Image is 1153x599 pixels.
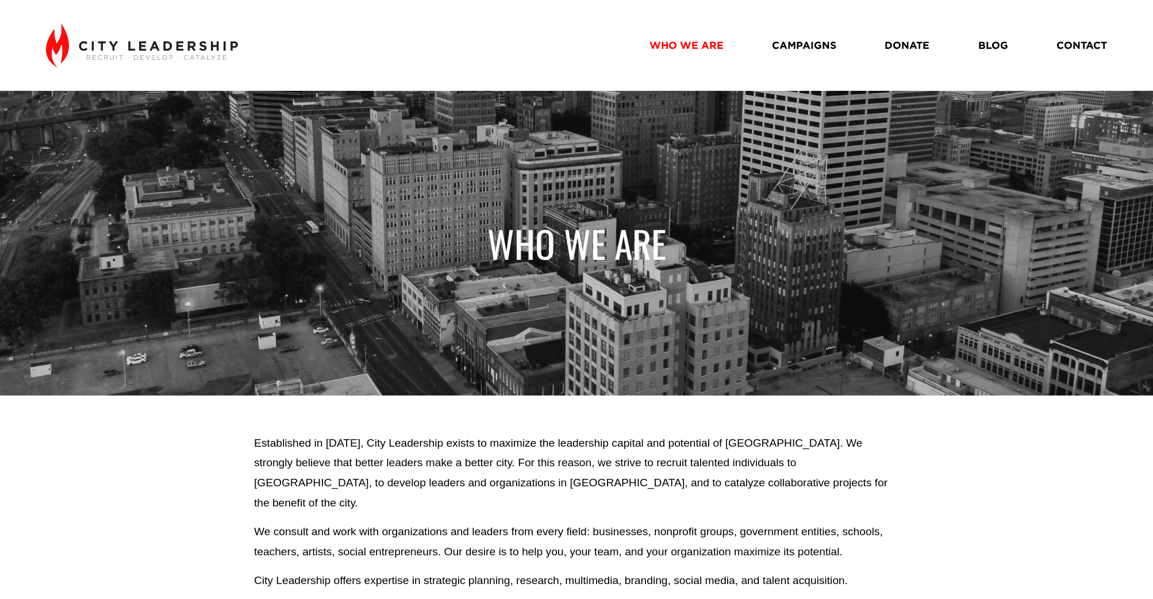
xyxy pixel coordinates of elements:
[978,36,1008,56] a: BLOG
[254,571,899,591] p: City Leadership offers expertise in strategic planning, research, multimedia, branding, social me...
[254,433,899,513] p: Established in [DATE], City Leadership exists to maximize the leadership capital and potential of...
[772,36,836,56] a: CAMPAIGNS
[46,23,237,68] img: City Leadership - Recruit. Develop. Catalyze.
[649,36,724,56] a: WHO WE ARE
[1056,36,1107,56] a: CONTACT
[885,36,929,56] a: DONATE
[254,522,899,562] p: We consult and work with organizations and leaders from every field: businesses, nonprofit groups...
[254,221,899,266] h1: WHO WE ARE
